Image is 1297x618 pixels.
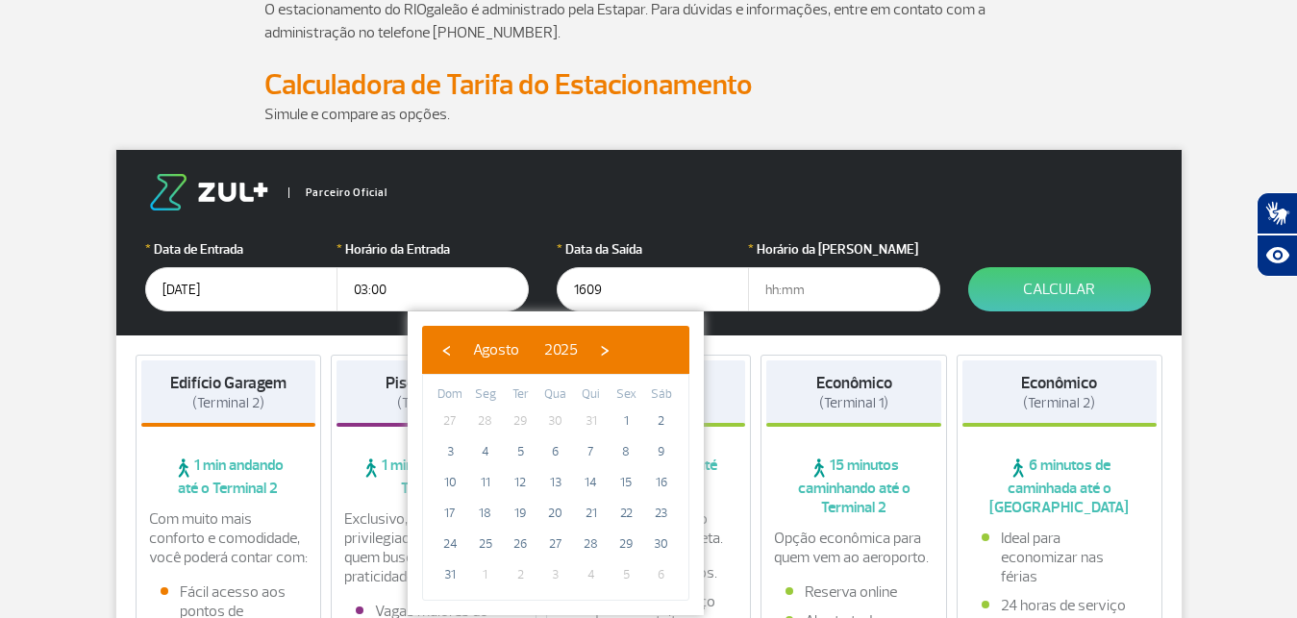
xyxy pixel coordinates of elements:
[962,456,1157,517] span: 6 minutos de caminhada até o [GEOGRAPHIC_DATA]
[435,529,465,559] span: 24
[982,529,1137,586] li: Ideal para economizar nas férias
[468,384,504,406] th: weekday
[611,467,641,498] span: 15
[643,384,679,406] th: weekday
[337,239,529,260] label: Horário da Entrada
[573,384,609,406] th: weekday
[470,529,501,559] span: 25
[505,436,536,467] span: 5
[968,267,1151,311] button: Calcular
[611,406,641,436] span: 1
[288,187,387,198] span: Parceiro Oficial
[192,394,264,412] span: (Terminal 2)
[544,340,578,359] span: 2025
[505,529,536,559] span: 26
[540,559,571,590] span: 3
[1023,394,1095,412] span: (Terminal 2)
[505,498,536,529] span: 19
[646,498,677,529] span: 23
[337,267,529,311] input: hh:mm
[149,509,309,567] p: Com muito mais conforto e comodidade, você poderá contar com:
[540,498,571,529] span: 20
[505,406,536,436] span: 29
[646,406,677,436] span: 2
[646,559,677,590] span: 6
[819,394,888,412] span: (Terminal 1)
[386,373,481,393] strong: Piso Premium
[145,174,272,210] img: logo-zul.png
[470,467,501,498] span: 11
[170,373,287,393] strong: Edifício Garagem
[816,373,892,393] strong: Econômico
[432,335,461,364] button: ‹
[145,239,337,260] label: Data de Entrada
[470,498,501,529] span: 18
[576,559,607,590] span: 4
[611,436,641,467] span: 8
[576,529,607,559] span: 28
[337,456,531,498] span: 1 min andando até o Terminal 2
[576,467,607,498] span: 14
[505,559,536,590] span: 2
[1257,192,1297,235] button: Abrir tradutor de língua de sinais.
[646,467,677,498] span: 16
[470,436,501,467] span: 4
[611,498,641,529] span: 22
[473,340,519,359] span: Agosto
[408,311,704,615] bs-datepicker-container: calendar
[576,406,607,436] span: 31
[435,467,465,498] span: 10
[505,467,536,498] span: 12
[435,559,465,590] span: 31
[646,436,677,467] span: 9
[432,337,619,357] bs-datepicker-navigation-view: ​ ​ ​
[609,384,644,406] th: weekday
[748,239,940,260] label: Horário da [PERSON_NAME]
[766,456,941,517] span: 15 minutos caminhando até o Terminal 2
[540,406,571,436] span: 30
[145,267,337,311] input: dd/mm/aaaa
[141,456,316,498] span: 1 min andando até o Terminal 2
[435,498,465,529] span: 17
[264,67,1034,103] h2: Calculadora de Tarifa do Estacionamento
[540,529,571,559] span: 27
[611,559,641,590] span: 5
[774,529,934,567] p: Opção econômica para quem vem ao aeroporto.
[470,559,501,590] span: 1
[590,335,619,364] button: ›
[557,239,749,260] label: Data da Saída
[461,335,532,364] button: Agosto
[397,394,469,412] span: (Terminal 2)
[435,436,465,467] span: 3
[538,384,574,406] th: weekday
[264,103,1034,126] p: Simule e compare as opções.
[557,267,749,311] input: dd/mm/aaaa
[748,267,940,311] input: hh:mm
[786,582,922,602] li: Reserva online
[435,406,465,436] span: 27
[503,384,538,406] th: weekday
[1021,373,1097,393] strong: Econômico
[646,529,677,559] span: 30
[532,335,590,364] button: 2025
[611,529,641,559] span: 29
[1257,235,1297,277] button: Abrir recursos assistivos.
[470,406,501,436] span: 28
[576,498,607,529] span: 21
[540,467,571,498] span: 13
[344,509,523,586] p: Exclusivo, com localização privilegiada e ideal para quem busca conforto e praticidade.
[1257,192,1297,277] div: Plugin de acessibilidade da Hand Talk.
[576,436,607,467] span: 7
[540,436,571,467] span: 6
[433,384,468,406] th: weekday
